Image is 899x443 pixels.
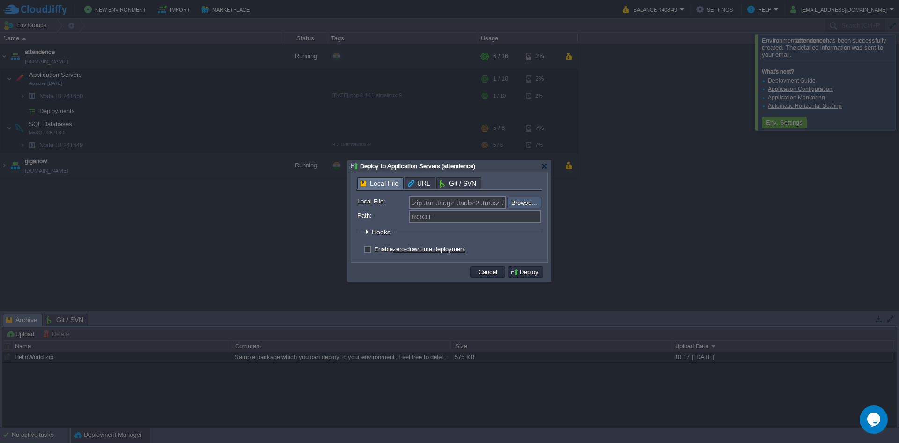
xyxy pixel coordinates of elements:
span: Git / SVN [440,178,476,189]
iframe: chat widget [860,405,890,434]
label: Enable [374,246,465,253]
span: Deploy to Application Servers (attendence) [360,163,475,170]
label: Path: [357,210,408,220]
label: Local File: [357,196,408,206]
button: Cancel [476,268,500,276]
span: URL [408,178,430,189]
a: zero-downtime deployment [393,246,465,253]
button: Deploy [510,268,541,276]
span: Hooks [372,228,393,236]
span: Local File [361,178,398,189]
